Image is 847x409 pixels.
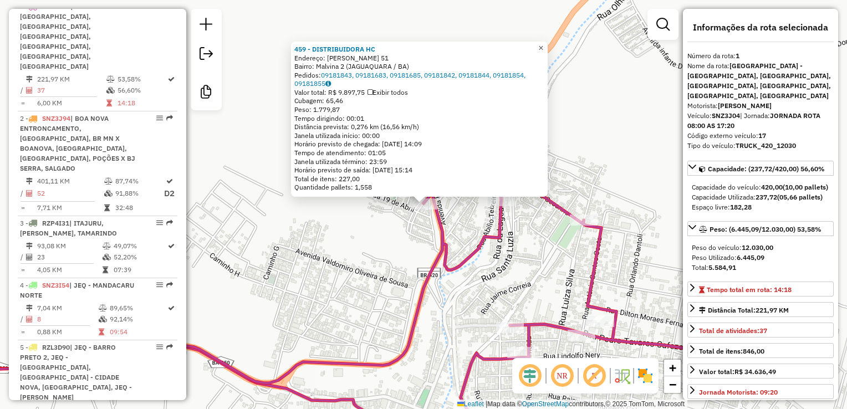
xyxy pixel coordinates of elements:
p: D2 [164,187,175,200]
i: Distância Total [26,178,33,185]
span: Tempo total em rota: 14:18 [707,285,792,294]
img: Fluxo de ruas [613,367,631,385]
td: 92,14% [109,314,167,325]
em: Rota exportada [166,282,173,288]
div: Veículo: [687,111,834,131]
a: Nova sessão e pesquisa [195,13,217,38]
i: % de utilização do peso [103,243,111,249]
a: Peso: (6.445,09/12.030,00) 53,58% [687,221,834,236]
em: Opções [156,219,163,226]
strong: 182,28 [730,203,752,211]
td: 14:18 [117,98,167,109]
a: Zoom out [664,376,681,393]
i: Rota otimizada [166,178,173,185]
strong: 17 [758,131,766,140]
span: Capacidade: (237,72/420,00) 56,60% [708,165,825,173]
strong: 6.445,09 [737,253,764,262]
a: Criar modelo [195,81,217,106]
i: Tempo total em rota [99,329,104,335]
i: Tempo total em rota [104,204,110,211]
td: 6,00 KM [37,98,106,109]
td: 87,74% [115,176,164,187]
td: 8 [37,314,98,325]
div: Janela utilizada início: 00:00 [294,131,544,140]
strong: 459 - DISTRIBUIDORA HC [294,45,375,53]
div: Janela utilizada término: 23:59 [294,157,544,166]
div: Jornada Motorista: 09:20 [699,387,778,397]
div: Peso: (6.445,09/12.030,00) 53,58% [687,238,834,277]
strong: 1 [736,52,739,60]
td: 37 [37,85,106,96]
div: Nome da rota: [687,61,834,101]
i: Total de Atividades [26,87,33,94]
div: Capacidade: (237,72/420,00) 56,60% [687,178,834,217]
i: Total de Atividades [26,190,33,197]
strong: (10,00 pallets) [783,183,828,191]
strong: TRUCK_420_12030 [736,141,796,150]
a: 09181843, 09181683, 09181685, 09181842, 09181844, 09181854, 09181855 [294,71,525,88]
strong: 420,00 [761,183,783,191]
td: / [20,314,25,325]
i: % de utilização da cubagem [104,190,113,197]
em: Rota exportada [166,115,173,121]
td: 23 [37,252,102,263]
td: 401,11 KM [37,176,104,187]
a: Leaflet [457,400,484,408]
td: 89,65% [109,303,167,314]
h4: Informações da rota selecionada [687,22,834,33]
td: 52 [37,187,104,201]
i: Tempo total em rota [106,100,112,106]
span: Exibir todos [368,88,408,96]
em: Opções [156,282,163,288]
span: Ocultar deslocamento [517,362,543,389]
i: % de utilização do peso [99,305,107,311]
td: 53,58% [117,74,167,85]
strong: (05,66 pallets) [777,193,823,201]
span: SNZ3I54 [42,281,69,289]
span: | Jornada: [687,111,820,130]
td: 93,08 KM [37,241,102,252]
i: Rota otimizada [168,76,175,83]
div: Espaço livre: [692,202,829,212]
i: Total de Atividades [26,316,33,323]
td: 52,20% [113,252,167,263]
div: Valor total: R$ 9.897,75 [294,88,544,97]
span: 3 - [20,219,117,237]
i: Total de Atividades [26,254,33,260]
a: Total de itens:846,00 [687,343,834,358]
span: 5 - [20,343,132,401]
td: / [20,85,25,96]
td: / [20,252,25,263]
span: SNZ3J94 [42,114,70,122]
div: Motorista: [687,101,834,111]
i: Distância Total [26,76,33,83]
div: Tipo do veículo: [687,141,834,151]
a: Distância Total:221,97 KM [687,302,834,317]
div: Número da rota: [687,51,834,61]
span: Exibir rótulo [581,362,608,389]
div: Tempo dirigindo: 00:01 [294,114,544,123]
em: Opções [156,115,163,121]
td: = [20,264,25,275]
td: 56,60% [117,85,167,96]
i: % de utilização do peso [106,76,115,83]
i: % de utilização da cubagem [103,254,111,260]
td: = [20,98,25,109]
span: Ocultar NR [549,362,575,389]
span: Peso do veículo: [692,243,773,252]
i: % de utilização do peso [104,178,113,185]
div: Capacidade Utilizada: [692,192,829,202]
td: 09:54 [109,326,167,338]
a: Tempo total em rota: 14:18 [687,282,834,296]
i: Tempo total em rota [103,267,108,273]
span: | JEQ - MANDACARU NORTE [20,281,134,299]
span: RZP4I31 [42,219,69,227]
span: | ITAJURU, [PERSON_NAME], TAMARINDO [20,219,117,237]
span: | [486,400,487,408]
div: Peso Utilizado: [692,253,829,263]
td: / [20,187,25,201]
td: = [20,202,25,213]
div: Total: [692,263,829,273]
a: Valor total:R$ 34.636,49 [687,364,834,379]
div: Bairro: Malvina 2 (JAGUAQUARA / BA) [294,62,544,71]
